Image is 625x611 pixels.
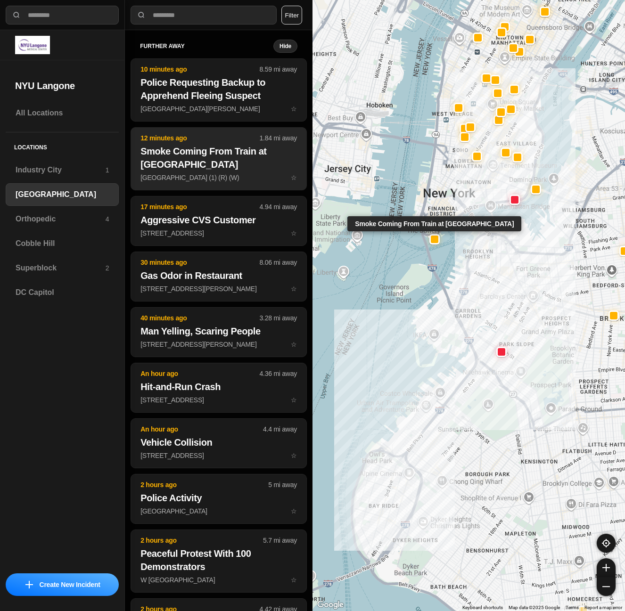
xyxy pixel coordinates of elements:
[597,577,616,596] button: zoom-out
[260,258,297,267] p: 8.06 mi away
[16,189,109,200] h3: [GEOGRAPHIC_DATA]
[106,214,109,224] p: 4
[6,208,119,230] a: Orthopedic4
[131,196,307,246] button: 17 minutes ago4.94 mi awayAggressive CVS Customer[STREET_ADDRESS]star
[291,174,297,181] span: star
[25,581,33,588] img: icon
[140,536,263,545] p: 2 hours ago
[140,42,273,50] h5: further away
[6,159,119,181] a: Industry City1
[140,76,297,102] h2: Police Requesting Backup to Apprehend Fleeing Suspect
[347,216,521,231] div: Smoke Coming From Train at [GEOGRAPHIC_DATA]
[131,127,307,190] button: 12 minutes ago1.84 mi awaySmoke Coming From Train at [GEOGRAPHIC_DATA][GEOGRAPHIC_DATA] (1) (R) (...
[291,285,297,293] span: star
[140,284,297,293] p: [STREET_ADDRESS][PERSON_NAME]
[291,105,297,113] span: star
[16,262,106,274] h3: Superblock
[291,507,297,515] span: star
[137,10,146,20] img: search
[260,369,297,378] p: 4.36 mi away
[140,269,297,282] h2: Gas Odor in Restaurant
[140,313,259,323] p: 40 minutes ago
[291,396,297,404] span: star
[6,183,119,206] a: [GEOGRAPHIC_DATA]
[140,369,259,378] p: An hour ago
[15,79,109,92] h2: NYU Langone
[16,287,109,298] h3: DC Capitol
[462,604,503,611] button: Keyboard shortcuts
[602,583,610,590] img: zoom-out
[140,436,297,449] h2: Vehicle Collision
[140,575,297,585] p: W [GEOGRAPHIC_DATA]
[131,363,307,413] button: An hour ago4.36 mi awayHit-and-Run Crash[STREET_ADDRESS]star
[6,573,119,596] button: iconCreate New Incident
[602,539,610,547] img: recenter
[140,451,297,460] p: [STREET_ADDRESS]
[131,105,307,113] a: 10 minutes ago8.59 mi awayPolice Requesting Backup to Apprehend Fleeing Suspect[GEOGRAPHIC_DATA][...
[291,341,297,348] span: star
[131,307,307,357] button: 40 minutes ago3.28 mi awayMan Yelling, Scaring People[STREET_ADDRESS][PERSON_NAME]star
[140,480,268,489] p: 2 hours ago
[131,229,307,237] a: 17 minutes ago4.94 mi awayAggressive CVS Customer[STREET_ADDRESS]star
[6,102,119,124] a: All Locations
[584,605,622,610] a: Report a map error
[12,10,21,20] img: search
[140,258,259,267] p: 30 minutes ago
[16,213,106,225] h3: Orthopedic
[260,202,297,212] p: 4.94 mi away
[131,530,307,593] button: 2 hours ago5.7 mi awayPeaceful Protest With 100 DemonstratorsW [GEOGRAPHIC_DATA]star
[281,6,302,24] button: Filter
[263,536,297,545] p: 5.7 mi away
[140,340,297,349] p: [STREET_ADDRESS][PERSON_NAME]
[140,506,297,516] p: [GEOGRAPHIC_DATA]
[140,325,297,338] h2: Man Yelling, Scaring People
[131,418,307,468] button: An hour ago4.4 mi awayVehicle Collision[STREET_ADDRESS]star
[268,480,297,489] p: 5 mi away
[597,558,616,577] button: zoom-in
[140,228,297,238] p: [STREET_ADDRESS]
[140,491,297,505] h2: Police Activity
[16,107,109,119] h3: All Locations
[140,65,259,74] p: 10 minutes ago
[566,605,579,610] a: Terms
[131,396,307,404] a: An hour ago4.36 mi awayHit-and-Run Crash[STREET_ADDRESS]star
[106,263,109,273] p: 2
[291,229,297,237] span: star
[16,238,109,249] h3: Cobble Hill
[140,395,297,405] p: [STREET_ADDRESS]
[140,104,297,114] p: [GEOGRAPHIC_DATA][PERSON_NAME]
[260,133,297,143] p: 1.84 mi away
[263,424,297,434] p: 4.4 mi away
[273,40,297,53] button: Hide
[131,576,307,584] a: 2 hours ago5.7 mi awayPeaceful Protest With 100 DemonstratorsW [GEOGRAPHIC_DATA]star
[140,547,297,573] h2: Peaceful Protest With 100 Demonstrators
[315,599,346,611] img: Google
[291,452,297,459] span: star
[131,58,307,122] button: 10 minutes ago8.59 mi awayPolice Requesting Backup to Apprehend Fleeing Suspect[GEOGRAPHIC_DATA][...
[260,313,297,323] p: 3.28 mi away
[131,507,307,515] a: 2 hours ago5 mi awayPolice Activity[GEOGRAPHIC_DATA]star
[6,257,119,279] a: Superblock2
[140,202,259,212] p: 17 minutes ago
[509,605,560,610] span: Map data ©2025 Google
[429,234,439,244] button: Smoke Coming From Train at [GEOGRAPHIC_DATA]
[106,165,109,175] p: 1
[140,424,263,434] p: An hour ago
[291,576,297,584] span: star
[260,65,297,74] p: 8.59 mi away
[140,380,297,393] h2: Hit-and-Run Crash
[140,145,297,171] h2: Smoke Coming From Train at [GEOGRAPHIC_DATA]
[6,281,119,304] a: DC Capitol
[131,451,307,459] a: An hour ago4.4 mi awayVehicle Collision[STREET_ADDRESS]star
[597,534,616,553] button: recenter
[131,173,307,181] a: 12 minutes ago1.84 mi awaySmoke Coming From Train at [GEOGRAPHIC_DATA][GEOGRAPHIC_DATA] (1) (R) (...
[131,252,307,301] button: 30 minutes ago8.06 mi awayGas Odor in Restaurant[STREET_ADDRESS][PERSON_NAME]star
[15,36,50,54] img: logo
[6,132,119,159] h5: Locations
[131,474,307,524] button: 2 hours ago5 mi awayPolice Activity[GEOGRAPHIC_DATA]star
[140,133,259,143] p: 12 minutes ago
[140,173,297,182] p: [GEOGRAPHIC_DATA] (1) (R) (W)
[315,599,346,611] a: Open this area in Google Maps (opens a new window)
[131,285,307,293] a: 30 minutes ago8.06 mi awayGas Odor in Restaurant[STREET_ADDRESS][PERSON_NAME]star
